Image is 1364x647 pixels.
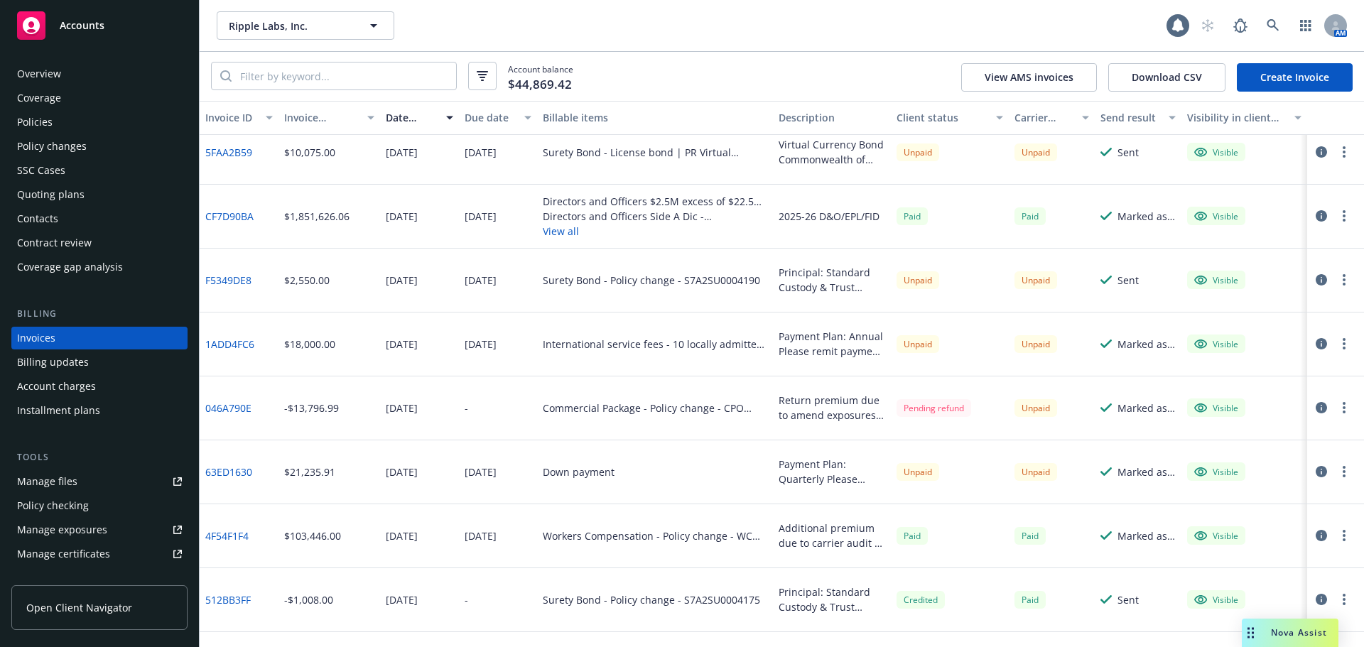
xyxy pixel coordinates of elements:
[17,399,100,422] div: Installment plans
[1014,207,1046,225] div: Paid
[232,62,456,89] input: Filter by keyword...
[1194,593,1238,606] div: Visible
[11,183,188,206] a: Quoting plans
[17,567,89,589] div: Manage claims
[1194,146,1238,158] div: Visible
[11,62,188,85] a: Overview
[17,207,58,230] div: Contacts
[1187,110,1286,125] div: Visibility in client dash
[386,592,418,607] div: [DATE]
[11,87,188,109] a: Coverage
[1014,399,1057,417] div: Unpaid
[1117,273,1139,288] div: Sent
[284,337,335,352] div: $18,000.00
[1194,273,1238,286] div: Visible
[543,592,760,607] div: Surety Bond - Policy change - S7A2SU0004175
[386,464,418,479] div: [DATE]
[543,528,767,543] div: Workers Compensation - Policy change - WC 0830886 - 01
[543,145,767,160] div: Surety Bond - License bond | PR Virtual Currency Bond - S7A2SU00002764
[1014,463,1057,481] div: Unpaid
[1014,591,1046,609] span: Paid
[11,207,188,230] a: Contacts
[11,351,188,374] a: Billing updates
[1117,145,1139,160] div: Sent
[779,585,885,614] div: Principal: Standard Custody & Trust Company Obligee: State of [US_STATE] Bond Amount: $50,000.00 ...
[284,273,330,288] div: $2,550.00
[459,101,538,135] button: Due date
[779,265,885,295] div: Principal: Standard Custody & Trust Company, LLC Obligee: State of [US_STATE] Bond Amount: $300,0...
[205,209,254,224] a: CF7D90BA
[465,209,497,224] div: [DATE]
[1237,63,1353,92] a: Create Invoice
[17,87,61,109] div: Coverage
[386,110,438,125] div: Date issued
[897,143,939,161] div: Unpaid
[278,101,381,135] button: Invoice amount
[11,256,188,278] a: Coverage gap analysis
[17,159,65,182] div: SSC Cases
[1117,337,1176,352] div: Marked as sent
[508,63,573,89] span: Account balance
[1194,401,1238,414] div: Visible
[11,543,188,565] a: Manage certificates
[11,399,188,422] a: Installment plans
[386,337,418,352] div: [DATE]
[284,209,350,224] div: $1,851,626.06
[11,518,188,541] span: Manage exposures
[60,20,104,31] span: Accounts
[11,450,188,464] div: Tools
[17,135,87,158] div: Policy changes
[1014,110,1074,125] div: Carrier status
[205,337,254,352] a: 1ADD4FC6
[217,11,394,40] button: Ripple Labs, Inc.
[11,327,188,349] a: Invoices
[11,470,188,493] a: Manage files
[1014,527,1046,545] div: Paid
[543,401,767,415] div: Commercial Package - Policy change - CPO 8657783 - 03
[1271,626,1327,638] span: Nova Assist
[779,457,885,486] div: Payment Plan: Quarterly Please remit payment upon receipt. Thank you!
[11,375,188,398] a: Account charges
[386,209,418,224] div: [DATE]
[537,101,773,135] button: Billable items
[1014,335,1057,353] div: Unpaid
[17,183,85,206] div: Quoting plans
[543,209,767,224] div: Directors and Officers Side A Dic - B0507BL2500110
[17,327,55,349] div: Invoices
[508,75,572,94] span: $44,869.42
[205,592,251,607] a: 512BB3FF
[386,273,418,288] div: [DATE]
[897,271,939,289] div: Unpaid
[543,110,767,125] div: Billable items
[465,337,497,352] div: [DATE]
[284,145,335,160] div: $10,075.00
[961,63,1097,92] button: View AMS invoices
[1181,101,1307,135] button: Visibility in client dash
[200,101,278,135] button: Invoice ID
[897,463,939,481] div: Unpaid
[779,137,885,167] div: Virtual Currency Bond Commonwealth of [US_STATE] Bond Amount: $500,000. Renewal Premium Due
[897,207,928,225] span: Paid
[1194,210,1238,222] div: Visible
[11,111,188,134] a: Policies
[1259,11,1287,40] a: Search
[897,527,928,545] span: Paid
[17,470,77,493] div: Manage files
[543,464,615,479] div: Down payment
[220,70,232,82] svg: Search
[11,232,188,254] a: Contract review
[465,592,468,607] div: -
[284,528,341,543] div: $103,446.00
[1117,528,1176,543] div: Marked as sent
[779,209,879,224] div: 2025-26 D&O/EPL/FID
[465,464,497,479] div: [DATE]
[386,145,418,160] div: [DATE]
[205,273,251,288] a: F5349DE8
[897,110,987,125] div: Client status
[779,393,885,423] div: Return premium due to amend exposures to match renewal specifications. Payment will be remitted u...
[284,110,359,125] div: Invoice amount
[897,591,945,609] div: Credited
[779,521,885,550] div: Additional premium due to carrier audit of payroll records. Please remit payment upon receipt. Th...
[1242,619,1338,647] button: Nova Assist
